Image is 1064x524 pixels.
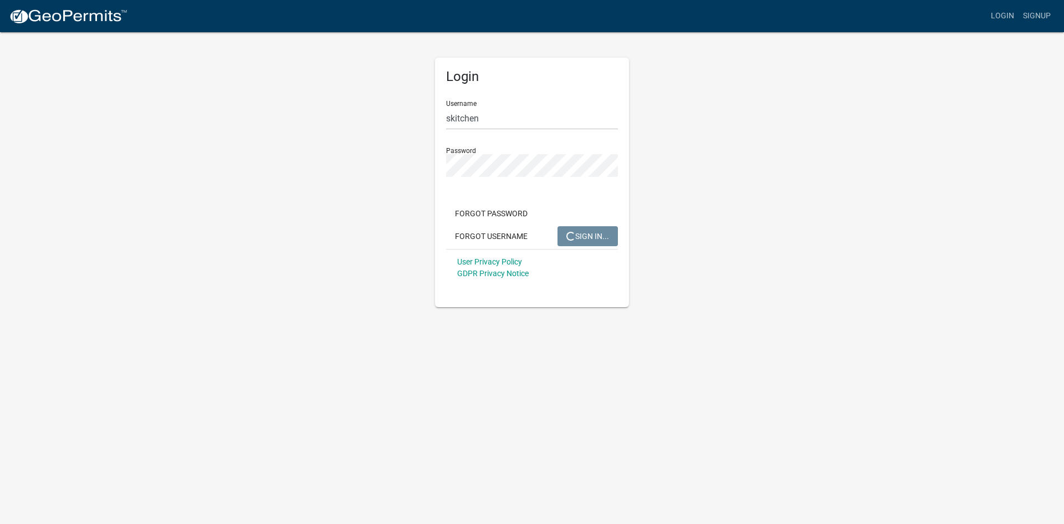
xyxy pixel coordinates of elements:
a: Signup [1019,6,1055,27]
h5: Login [446,69,618,85]
a: User Privacy Policy [457,257,522,266]
a: Login [986,6,1019,27]
span: SIGN IN... [566,231,609,240]
button: Forgot Username [446,226,536,246]
a: GDPR Privacy Notice [457,269,529,278]
button: SIGN IN... [557,226,618,246]
button: Forgot Password [446,204,536,223]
